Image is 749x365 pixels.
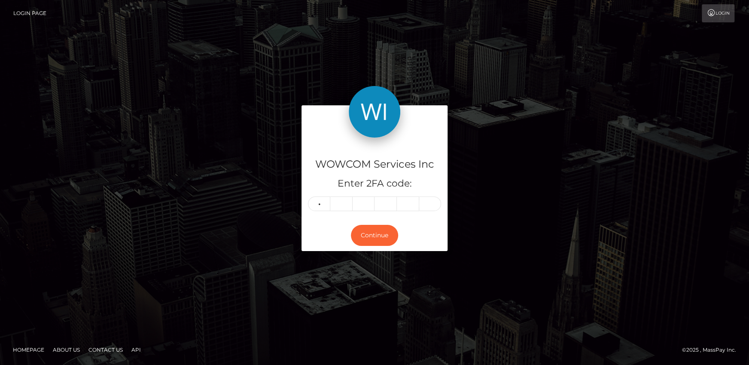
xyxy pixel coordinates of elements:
[128,343,144,356] a: API
[308,157,441,172] h4: WOWCOM Services Inc
[13,4,46,22] a: Login Page
[349,86,400,138] img: WOWCOM Services Inc
[9,343,48,356] a: Homepage
[308,177,441,190] h5: Enter 2FA code:
[49,343,83,356] a: About Us
[85,343,126,356] a: Contact Us
[702,4,734,22] a: Login
[682,345,743,355] div: © 2025 , MassPay Inc.
[351,225,398,246] button: Continue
